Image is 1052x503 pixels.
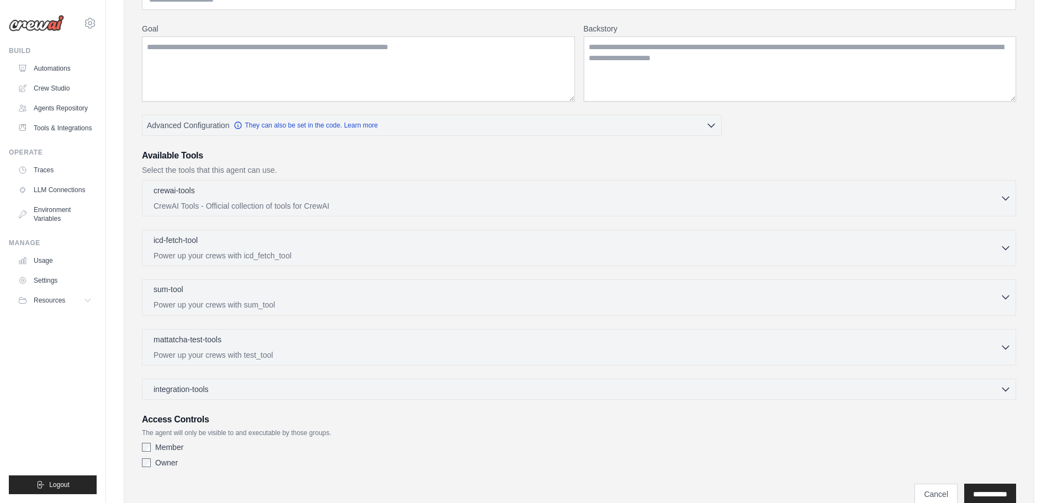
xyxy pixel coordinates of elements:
a: Crew Studio [13,80,97,97]
button: crewai-tools CrewAI Tools - Official collection of tools for CrewAI [147,185,1011,211]
label: Goal [142,23,575,34]
a: Automations [13,60,97,77]
button: mattatcha-test-tools Power up your crews with test_tool [147,334,1011,361]
p: Power up your crews with test_tool [154,350,1000,361]
button: Logout [9,475,97,494]
label: Member [155,442,183,453]
a: Usage [13,252,97,269]
p: sum-tool [154,284,183,295]
button: sum-tool Power up your crews with sum_tool [147,284,1011,310]
p: Select the tools that this agent can use. [142,165,1016,176]
div: Operate [9,148,97,157]
button: integration-tools [147,384,1011,395]
button: Advanced Configuration They can also be set in the code. Learn more [142,115,721,135]
a: Traces [13,161,97,179]
button: Resources [13,292,97,309]
div: Build [9,46,97,55]
button: icd-fetch-tool Power up your crews with icd_fetch_tool [147,235,1011,261]
h3: Available Tools [142,149,1016,162]
img: Logo [9,15,64,31]
p: crewai-tools [154,185,195,196]
span: Logout [49,480,70,489]
a: LLM Connections [13,181,97,199]
label: Backstory [584,23,1017,34]
p: mattatcha-test-tools [154,334,221,345]
p: The agent will only be visible to and executable by those groups. [142,428,1016,437]
p: Power up your crews with sum_tool [154,299,1000,310]
a: Tools & Integrations [13,119,97,137]
a: Settings [13,272,97,289]
p: icd-fetch-tool [154,235,198,246]
span: Resources [34,296,65,305]
div: Manage [9,239,97,247]
h3: Access Controls [142,413,1016,426]
p: CrewAI Tools - Official collection of tools for CrewAI [154,200,1000,211]
a: Agents Repository [13,99,97,117]
a: They can also be set in the code. Learn more [234,121,378,130]
span: Advanced Configuration [147,120,229,131]
span: integration-tools [154,384,209,395]
label: Owner [155,457,178,468]
p: Power up your crews with icd_fetch_tool [154,250,1000,261]
a: Environment Variables [13,201,97,227]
